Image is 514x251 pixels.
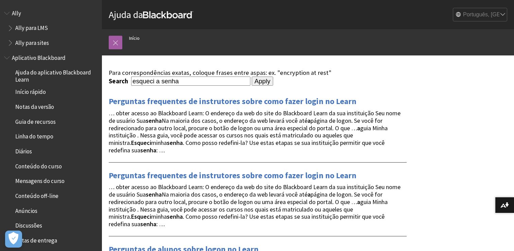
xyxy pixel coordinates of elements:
[307,190,311,198] strong: a
[140,146,156,154] strong: senha
[15,101,54,110] span: Notas da versão
[131,139,151,147] strong: Esqueci
[15,220,42,229] span: Discussões
[12,52,66,61] span: Aplicativo Blackboard
[109,9,193,21] a: Ajuda daBlackboard
[15,161,62,170] span: Conteúdo do curso
[109,170,356,181] a: Perguntas frequentes de instrutores sobre como fazer login no Learn
[167,139,183,147] strong: senha
[131,213,151,220] strong: Esqueci
[15,86,46,96] span: Início rápido
[143,11,193,18] strong: Blackboard
[15,190,58,199] span: Conteúdo off-line
[109,96,356,107] a: Perguntas frequentes de instrutores sobre como fazer login no Learn
[109,77,130,85] label: Search
[140,220,156,228] strong: senha
[252,77,273,86] input: Apply
[357,198,360,206] strong: a
[109,183,401,228] span: … obter acesso ao Blackboard Learn: O endereço da web do site do Blackboard Learn da sua institui...
[109,109,401,154] span: … obter acesso ao Blackboard Learn: O endereço da web do site do Blackboard Learn da sua institui...
[15,37,49,46] span: Ally para sites
[15,131,53,140] span: Linha do tempo
[15,22,48,32] span: Ally para LMS
[15,235,57,244] span: Datas de entrega
[12,7,21,17] span: Ally
[15,146,32,155] span: Diários
[15,175,65,185] span: Mensagens do curso
[109,69,407,77] div: Para correspondências exatas, coloque frases entre aspas: ex. "encryption at rest"
[146,190,162,198] strong: senha
[15,67,97,83] span: Ajuda do aplicativo Blackboard Learn
[15,116,56,125] span: Guia de recursos
[5,231,22,248] button: Abrir preferências
[4,7,98,49] nav: Book outline for Anthology Ally Help
[15,205,37,214] span: Anúncios
[167,213,183,220] strong: senha
[357,124,360,132] strong: a
[146,117,162,124] strong: senha
[307,117,311,124] strong: a
[453,8,508,22] select: Site Language Selector
[129,34,140,43] a: Início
